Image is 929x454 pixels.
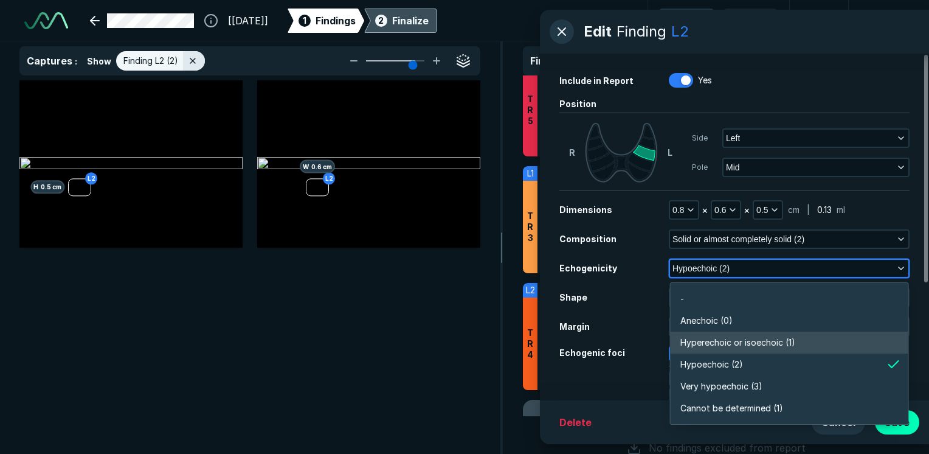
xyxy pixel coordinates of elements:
[228,13,268,28] span: [[DATE]]
[378,14,384,27] span: 2
[788,203,799,217] span: cm
[658,9,715,33] button: Undo
[569,146,575,159] span: R
[584,21,612,43] span: Edit
[303,14,306,27] span: 1
[672,232,804,246] span: Solid or almost completely solid (2)
[672,262,730,275] span: Hypoechoic (2)
[698,74,712,87] span: Yes
[392,13,429,28] div: Finalize
[300,159,335,173] span: W 0.6 cm
[680,402,783,415] span: Cannot be determined (1)
[559,263,617,273] span: Echogenicity
[559,321,590,332] span: Margin
[123,54,178,68] span: Finding L2 (2)
[19,7,73,34] a: See-Mode Logo
[671,21,689,43] div: L2
[714,203,726,217] span: 0.6
[756,203,768,217] span: 0.5
[817,203,832,217] span: 0.13
[364,9,437,33] div: 2Finalize
[722,9,778,33] button: Redo
[741,201,753,218] div: ×
[559,204,612,215] span: Dimensions
[559,347,625,358] span: Echogenic foci
[316,13,356,28] span: Findings
[87,55,111,68] span: Show
[692,162,708,173] span: Pole
[550,410,601,435] button: Delete
[858,9,910,33] button: avatar-name
[680,380,762,393] span: Very hypoechoic (3)
[680,314,733,327] span: Anechoic (0)
[680,292,684,306] span: -
[726,161,740,174] span: Mid
[75,56,77,66] span: :
[559,234,616,244] span: Composition
[807,203,810,217] span: |
[680,336,795,349] span: Hyperechoic or isoechoic (1)
[24,12,68,29] img: See-Mode Logo
[668,146,672,159] span: L
[288,9,364,33] div: 1Findings
[616,21,666,43] div: Finding
[27,55,72,67] span: Captures
[680,358,743,371] span: Hypoechoic (2)
[30,181,64,194] span: H 0.5 cm
[559,292,587,302] span: Shape
[837,203,845,217] span: ml
[692,133,708,144] span: Side
[699,201,711,218] div: ×
[672,203,684,217] span: 0.8
[559,75,634,86] span: Include in Report
[726,131,740,145] span: Left
[559,99,596,109] span: Position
